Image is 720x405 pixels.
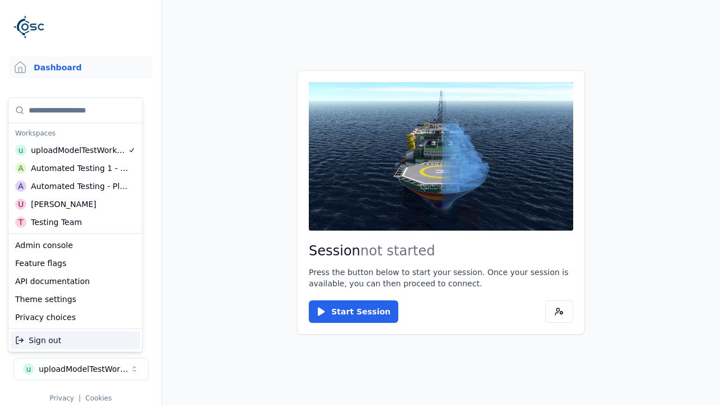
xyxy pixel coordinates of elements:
div: API documentation [11,272,140,290]
div: u [15,145,26,156]
div: Privacy choices [11,308,140,326]
div: uploadModelTestWorkspace [31,145,128,156]
div: Testing Team [31,217,82,228]
div: Automated Testing - Playwright [31,181,128,192]
div: Feature flags [11,254,140,272]
div: Workspaces [11,125,140,141]
div: A [15,163,26,174]
div: U [15,199,26,210]
div: Sign out [11,331,140,349]
div: [PERSON_NAME] [31,199,96,210]
div: Suggestions [8,98,142,233]
div: A [15,181,26,192]
div: T [15,217,26,228]
div: Automated Testing 1 - Playwright [31,163,129,174]
div: Suggestions [8,329,142,352]
div: Admin console [11,236,140,254]
div: Suggestions [8,234,142,328]
div: Theme settings [11,290,140,308]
